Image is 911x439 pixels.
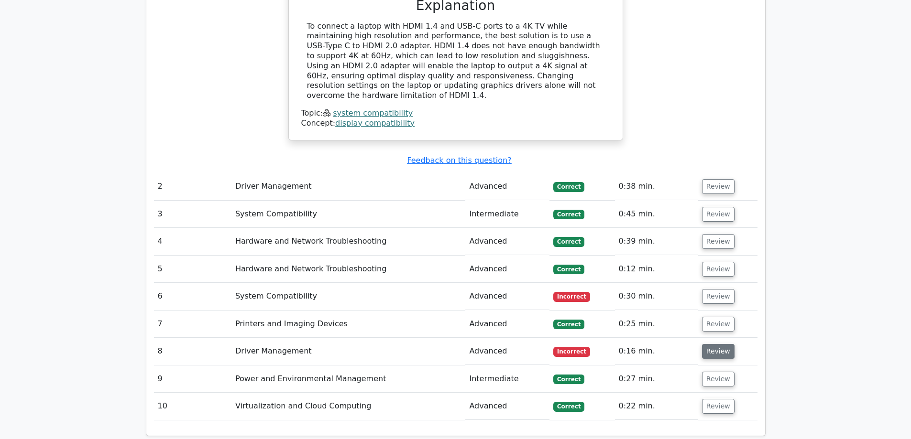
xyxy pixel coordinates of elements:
span: Correct [553,182,584,192]
td: 2 [154,173,231,200]
td: Advanced [465,228,549,255]
td: 0:38 min. [615,173,698,200]
td: System Compatibility [231,201,466,228]
td: Driver Management [231,338,466,365]
div: To connect a laptop with HDMI 1.4 and USB-C ports to a 4K TV while maintaining high resolution an... [307,21,604,101]
button: Review [702,372,735,386]
a: display compatibility [335,118,415,128]
span: Correct [553,375,584,384]
td: 0:16 min. [615,338,698,365]
span: Correct [553,210,584,219]
td: 3 [154,201,231,228]
td: Advanced [465,283,549,310]
button: Review [702,399,735,414]
td: 9 [154,365,231,393]
button: Review [702,344,735,359]
div: Topic: [301,108,610,118]
td: Printers and Imaging Devices [231,311,466,338]
td: 0:45 min. [615,201,698,228]
button: Review [702,289,735,304]
td: 0:12 min. [615,256,698,283]
td: Hardware and Network Troubleshooting [231,228,466,255]
button: Review [702,179,735,194]
td: 0:27 min. [615,365,698,393]
div: Concept: [301,118,610,128]
span: Correct [553,265,584,274]
td: Advanced [465,311,549,338]
td: Driver Management [231,173,466,200]
span: Incorrect [553,347,590,356]
td: Advanced [465,338,549,365]
td: Hardware and Network Troubleshooting [231,256,466,283]
td: Virtualization and Cloud Computing [231,393,466,420]
button: Review [702,207,735,222]
td: Intermediate [465,365,549,393]
td: 0:39 min. [615,228,698,255]
td: 10 [154,393,231,420]
td: Advanced [465,173,549,200]
td: 5 [154,256,231,283]
td: 8 [154,338,231,365]
a: Feedback on this question? [407,156,511,165]
td: 0:30 min. [615,283,698,310]
td: 4 [154,228,231,255]
td: 0:25 min. [615,311,698,338]
td: System Compatibility [231,283,466,310]
td: 6 [154,283,231,310]
button: Review [702,317,735,332]
td: Advanced [465,256,549,283]
span: Correct [553,320,584,329]
td: Advanced [465,393,549,420]
td: Intermediate [465,201,549,228]
span: Correct [553,402,584,411]
td: 7 [154,311,231,338]
span: Incorrect [553,292,590,301]
td: 0:22 min. [615,393,698,420]
a: system compatibility [333,108,413,118]
td: Power and Environmental Management [231,365,466,393]
span: Correct [553,237,584,246]
button: Review [702,262,735,277]
button: Review [702,234,735,249]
